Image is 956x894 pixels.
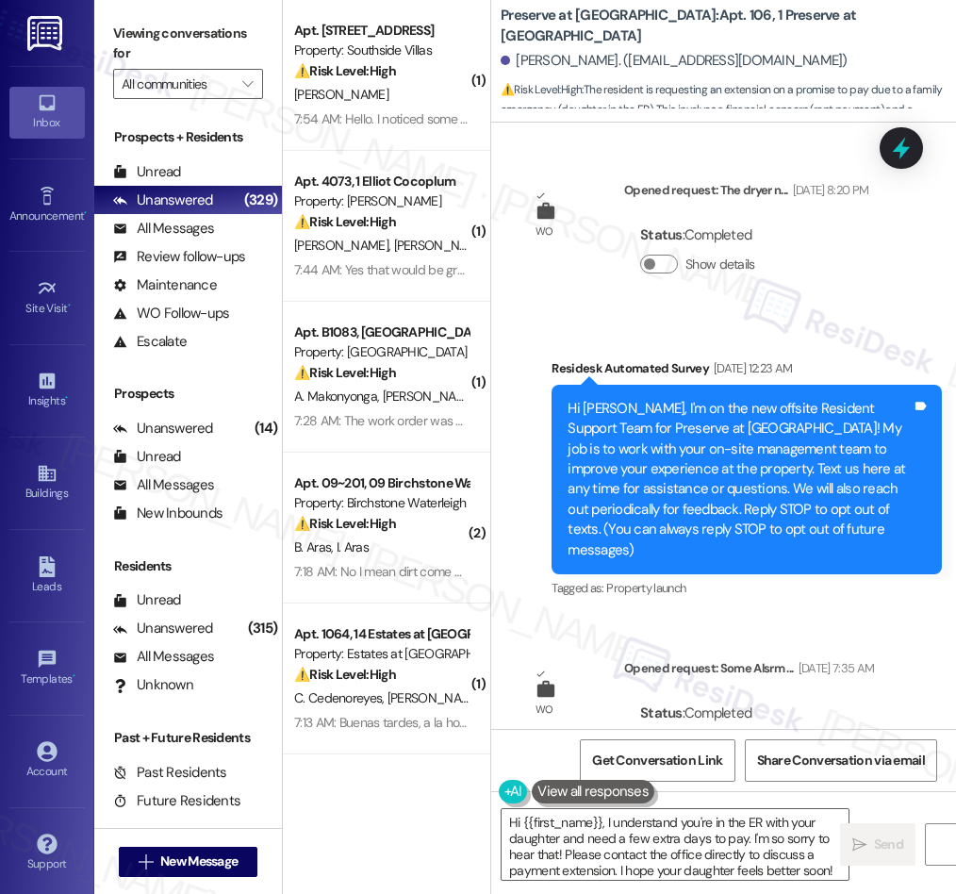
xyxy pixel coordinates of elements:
label: Viewing conversations for [113,19,263,69]
div: [DATE] 7:35 AM [794,658,875,678]
div: Unanswered [113,190,213,210]
b: Preserve at [GEOGRAPHIC_DATA]: Apt. 106, 1 Preserve at [GEOGRAPHIC_DATA] [501,6,878,46]
i:  [139,854,153,869]
a: Leads [9,551,85,602]
span: • [68,299,71,312]
div: Review follow-ups [113,247,245,267]
div: Residents [94,556,282,576]
input: All communities [122,69,233,99]
span: [PERSON_NAME] [387,689,482,706]
strong: ⚠️ Risk Level: High [501,82,582,97]
textarea: Hi {{first_name}}, I understand you're in the ER with your daughter and need a few extra days to ... [502,809,849,880]
div: New Inbounds [113,504,223,523]
div: Property: [GEOGRAPHIC_DATA] [294,342,469,362]
div: Apt. [STREET_ADDRESS] [294,21,469,41]
div: (315) [243,614,282,643]
div: : Completed [640,699,763,728]
div: [DATE] 8:20 PM [788,180,869,200]
button: Share Conversation via email [745,739,937,782]
span: • [65,391,68,405]
div: Maintenance [113,275,217,295]
div: Property: Southside Villas [294,41,469,60]
div: Tagged as: [552,574,942,602]
div: WO [536,222,553,241]
div: 7:18 AM: No I mean dirt come out from the taps . Taps filter need to be cleaned . Not bathroom [294,563,807,580]
div: [PERSON_NAME]. ([EMAIL_ADDRESS][DOMAIN_NAME]) [501,51,848,71]
span: [PERSON_NAME] [294,86,388,103]
span: B. Aras [294,538,337,555]
div: Apt. B1083, [GEOGRAPHIC_DATA] [294,323,469,342]
div: Prospects [94,384,282,404]
i:  [852,837,866,853]
div: All Messages [113,219,214,239]
div: Property: [PERSON_NAME] [294,191,469,211]
div: 7:28 AM: The work order was never completed. No one entered our apartment [294,412,723,429]
strong: ⚠️ Risk Level: High [294,666,396,683]
label: Show details [685,255,755,274]
div: Apt. 1064, 14 Estates at [GEOGRAPHIC_DATA] [294,624,469,644]
div: Unanswered [113,419,213,439]
span: • [84,207,87,220]
span: I. Aras [337,538,369,555]
a: Support [9,828,85,879]
div: (14) [250,414,282,443]
div: Unread [113,162,181,182]
div: WO Follow-ups [113,304,229,323]
strong: ⚠️ Risk Level: High [294,213,396,230]
div: : Completed [640,221,763,250]
div: (329) [239,186,282,215]
a: Account [9,736,85,786]
a: Buildings [9,457,85,508]
span: New Message [160,852,238,871]
button: Send [840,823,915,866]
div: Apt. 4073, 1 Elliot Cocoplum [294,172,469,191]
a: Inbox [9,87,85,138]
span: C. Cedenoreyes [294,689,387,706]
a: Site Visit • [9,273,85,323]
span: • [73,670,75,683]
span: Send [874,835,903,854]
div: Future Residents [113,791,240,811]
span: Get Conversation Link [592,751,722,770]
strong: ⚠️ Risk Level: High [294,62,396,79]
b: Status [640,704,683,722]
span: Share Conversation via email [757,751,925,770]
span: A. Makonyonga [294,388,383,405]
div: WO [536,700,553,720]
div: Hi [PERSON_NAME], I'm on the new offsite Resident Support Team for Preserve at [GEOGRAPHIC_DATA]!... [568,399,912,560]
span: : The resident is requesting an extension on a promise to pay due to a family emergency (daughter... [501,80,956,141]
div: Unanswered [113,619,213,638]
div: Property: Birchstone Waterleigh [294,493,469,513]
div: Prospects + Residents [94,127,282,147]
button: New Message [119,847,258,877]
img: ResiDesk Logo [27,16,66,51]
div: Opened request: The dryer n... [624,180,868,207]
span: [PERSON_NAME] [394,237,494,254]
a: Templates • [9,643,85,694]
div: Unread [113,590,181,610]
div: Unknown [113,675,193,695]
div: Unread [113,447,181,467]
a: Insights • [9,365,85,416]
span: [PERSON_NAME] [383,388,477,405]
div: Past Residents [113,763,227,783]
div: Past + Future Residents [94,728,282,748]
b: Status [640,225,683,244]
strong: ⚠️ Risk Level: High [294,515,396,532]
span: Property launch [606,580,685,596]
button: Get Conversation Link [580,739,734,782]
div: All Messages [113,475,214,495]
div: Escalate [113,332,187,352]
span: [PERSON_NAME] [294,237,394,254]
strong: ⚠️ Risk Level: High [294,364,396,381]
div: Property: Estates at [GEOGRAPHIC_DATA] [294,644,469,664]
div: Opened request: Some Alsrm ... [624,658,874,685]
i:  [242,76,253,91]
div: All Messages [113,647,214,667]
div: Apt. 09~201, 09 Birchstone Waterleigh [294,473,469,493]
div: [DATE] 12:23 AM [709,358,792,378]
div: Residesk Automated Survey [552,358,942,385]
